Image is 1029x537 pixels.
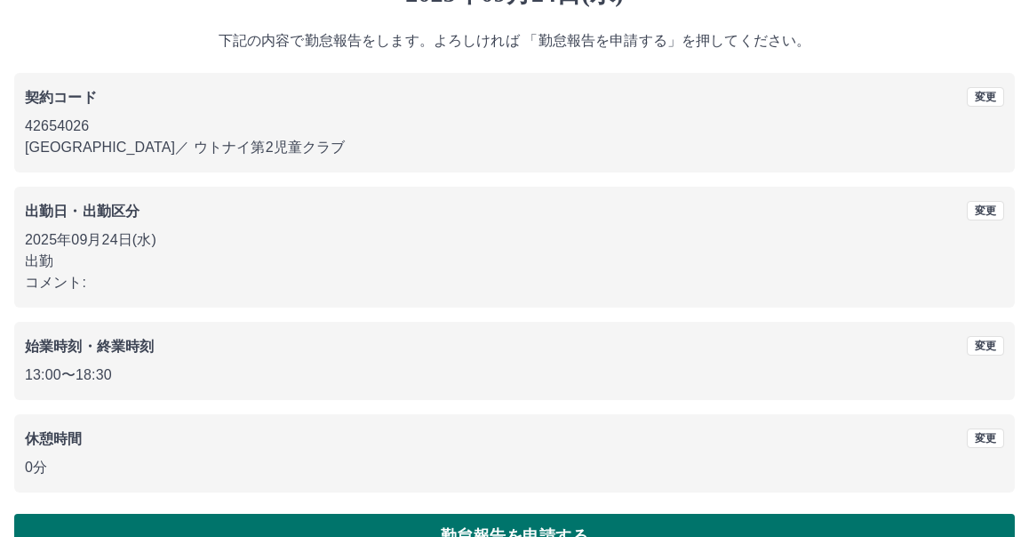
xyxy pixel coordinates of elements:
b: 休憩時間 [25,431,83,446]
b: 出勤日・出勤区分 [25,204,140,219]
button: 変更 [967,87,1004,107]
button: 変更 [967,336,1004,356]
p: 2025年09月24日(水) [25,229,1004,251]
b: 始業時刻・終業時刻 [25,339,154,354]
p: 出勤 [25,251,1004,272]
p: 下記の内容で勤怠報告をします。よろしければ 「勤怠報告を申請する」を押してください。 [14,30,1015,52]
p: 13:00 〜 18:30 [25,365,1004,386]
button: 変更 [967,429,1004,448]
p: コメント: [25,272,1004,293]
b: 契約コード [25,90,97,105]
button: 変更 [967,201,1004,220]
p: 42654026 [25,116,1004,137]
p: [GEOGRAPHIC_DATA] ／ ウトナイ第2児童クラブ [25,137,1004,158]
p: 0分 [25,457,1004,478]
